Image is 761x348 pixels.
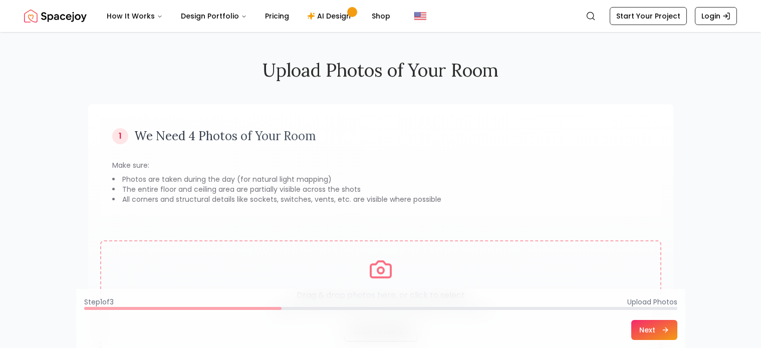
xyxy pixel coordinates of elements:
[112,184,649,194] li: The entire floor and ceiling area are partially visible across the shots
[112,128,128,144] div: 1
[112,174,649,184] li: Photos are taken during the day (for natural light mapping)
[173,6,255,26] button: Design Portfolio
[364,6,398,26] a: Shop
[134,128,316,144] h3: We Need 4 Photos of Your Room
[257,6,297,26] a: Pricing
[24,6,87,26] a: Spacejoy
[299,6,362,26] a: AI Design
[84,297,114,307] span: Step 1 of 3
[610,7,687,25] a: Start Your Project
[99,6,398,26] nav: Main
[112,194,649,204] li: All corners and structural details like sockets, switches, vents, etc. are visible where possible
[695,7,737,25] a: Login
[24,6,87,26] img: Spacejoy Logo
[112,160,649,170] p: Make sure:
[627,297,677,307] span: Upload Photos
[88,60,673,80] h2: Upload Photos of Your Room
[414,10,426,22] img: United States
[99,6,171,26] button: How It Works
[631,320,677,340] button: Next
